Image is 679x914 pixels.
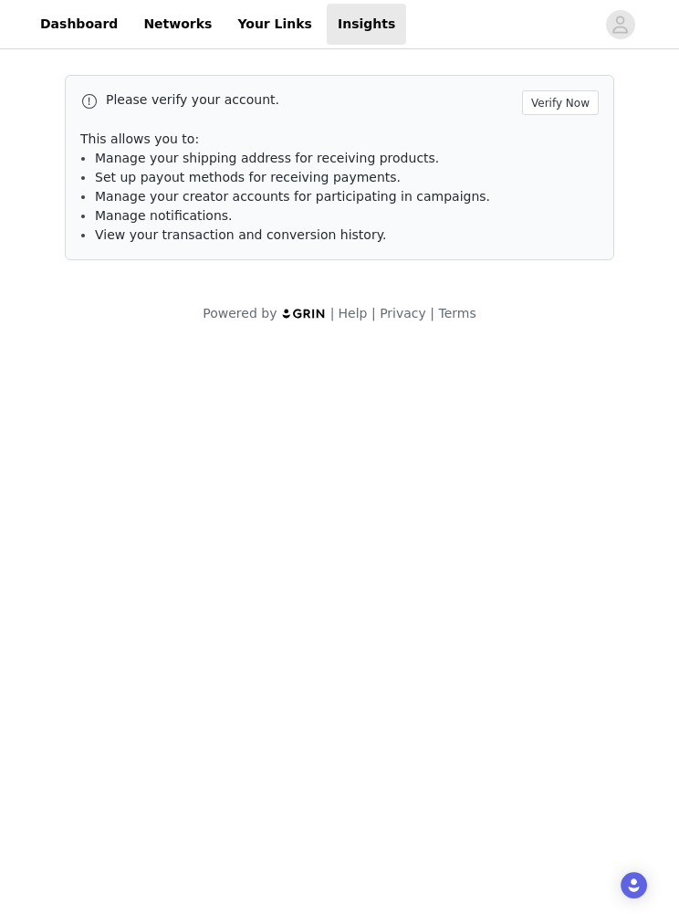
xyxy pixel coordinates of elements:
[226,4,323,45] a: Your Links
[95,151,439,165] span: Manage your shipping address for receiving products.
[95,170,401,184] span: Set up payout methods for receiving payments.
[95,227,386,242] span: View your transaction and conversion history.
[132,4,223,45] a: Networks
[281,308,327,320] img: logo
[621,872,647,898] div: Open Intercom Messenger
[330,306,335,320] span: |
[438,306,475,320] a: Terms
[339,306,368,320] a: Help
[95,189,490,204] span: Manage your creator accounts for participating in campaigns.
[327,4,406,45] a: Insights
[95,208,233,223] span: Manage notifications.
[106,90,515,110] p: Please verify your account.
[522,90,599,115] button: Verify Now
[80,130,599,149] p: This allows you to:
[371,306,376,320] span: |
[430,306,434,320] span: |
[611,10,629,39] div: avatar
[380,306,426,320] a: Privacy
[29,4,129,45] a: Dashboard
[203,306,277,320] span: Powered by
